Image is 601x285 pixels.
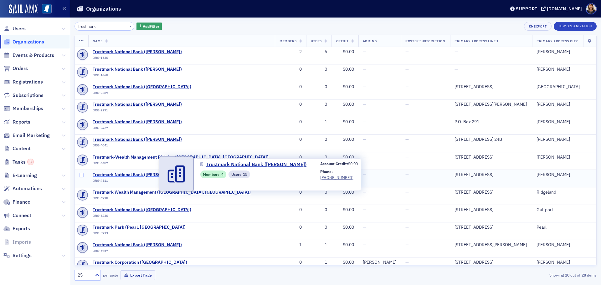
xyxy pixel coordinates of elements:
[455,190,528,195] div: [STREET_ADDRESS]
[343,189,354,195] span: $0.00
[13,79,43,85] span: Registrations
[93,155,269,160] span: Trustmark-Wealth Management Division (Jackson, MS)
[93,225,186,230] a: Trustmark Park (Pearl, [GEOGRAPHIC_DATA])
[363,260,396,265] a: [PERSON_NAME]
[93,214,191,220] div: ORG-5430
[311,84,327,90] div: 0
[363,66,366,72] span: —
[93,179,182,185] div: ORG-4511
[455,119,528,125] div: P.O. Box 291
[231,171,243,177] span: Users :
[93,84,191,90] span: Trustmark National Bank (Madison)
[541,7,584,11] button: [DOMAIN_NAME]
[455,225,528,230] div: [STREET_ADDRESS]
[93,126,182,132] div: ORG-2427
[203,171,221,177] span: Members :
[74,22,134,31] input: Search…
[311,190,327,195] div: 0
[343,259,354,265] span: $0.00
[93,39,103,43] span: Name
[537,67,592,72] div: [PERSON_NAME]
[405,259,409,265] span: —
[343,49,354,54] span: $0.00
[93,242,182,248] a: Trustmark National Bank ([PERSON_NAME])
[13,239,31,246] span: Imports
[320,169,333,174] b: Phone:
[311,39,322,43] span: Users
[13,92,44,99] span: Subscriptions
[103,272,118,278] label: per page
[200,161,311,168] a: Trustmark National Bank ([PERSON_NAME])
[427,272,597,278] div: Showing out of items
[405,101,409,107] span: —
[13,52,54,59] span: Events & Products
[455,260,528,265] div: [STREET_ADDRESS]
[363,224,366,230] span: —
[93,102,182,107] span: Trustmark National Bank (Jackson)
[363,49,366,54] span: —
[279,225,302,230] div: 0
[405,207,409,212] span: —
[3,199,30,206] a: Finance
[3,212,31,219] a: Connect
[455,84,528,90] div: [STREET_ADDRESS]
[86,5,121,13] h1: Organizations
[537,102,592,107] div: [PERSON_NAME]
[13,199,30,206] span: Finance
[93,102,182,107] a: Trustmark National Bank ([PERSON_NAME])
[343,242,354,247] span: $0.00
[13,252,32,259] span: Settings
[343,66,354,72] span: $0.00
[363,39,377,43] span: Admins
[13,119,30,125] span: Reports
[13,225,30,232] span: Exports
[363,189,366,195] span: —
[93,172,182,178] a: Trustmark National Bank ([PERSON_NAME])
[343,84,354,89] span: $0.00
[38,4,52,15] a: View Homepage
[455,172,528,178] div: [STREET_ADDRESS]
[9,4,38,14] img: SailAMX
[537,225,592,230] div: Pearl
[537,190,592,195] div: Ridgeland
[537,39,578,43] span: Primary Address City
[534,25,547,28] div: Export
[311,119,327,125] div: 1
[279,190,302,195] div: 0
[537,207,592,213] div: Gulfport
[93,225,186,230] span: Trustmark Park (Pearl, MS)
[279,102,302,107] div: 0
[455,49,458,54] span: —
[78,272,91,278] div: 25
[279,84,302,90] div: 0
[93,207,191,213] a: Trustmark National Bank ([GEOGRAPHIC_DATA])
[311,207,327,213] div: 0
[13,145,31,152] span: Content
[136,23,162,30] button: AddFilter
[128,23,133,29] button: ×
[455,66,458,72] span: —
[13,25,26,32] span: Users
[13,172,37,179] span: E-Learning
[121,270,155,280] button: Export Page
[311,155,327,160] div: 0
[405,224,409,230] span: —
[537,242,592,248] div: [PERSON_NAME]
[93,73,182,79] div: ORG-1668
[311,49,327,55] div: 5
[537,155,592,160] div: [PERSON_NAME]
[93,49,182,55] a: Trustmark National Bank ([PERSON_NAME])
[279,242,302,248] div: 1
[93,49,182,55] span: Trustmark National Bank (Jackson)
[279,119,302,125] div: 0
[320,175,358,180] div: [PHONE_NUMBER]
[13,212,31,219] span: Connect
[405,39,445,43] span: Roster Subscription
[311,67,327,72] div: 0
[586,3,597,14] span: Profile
[336,39,349,43] span: Credit
[537,119,592,125] div: [PERSON_NAME]
[93,137,182,142] a: Trustmark National Bank ([PERSON_NAME])
[524,22,551,31] button: Export
[363,84,366,89] span: —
